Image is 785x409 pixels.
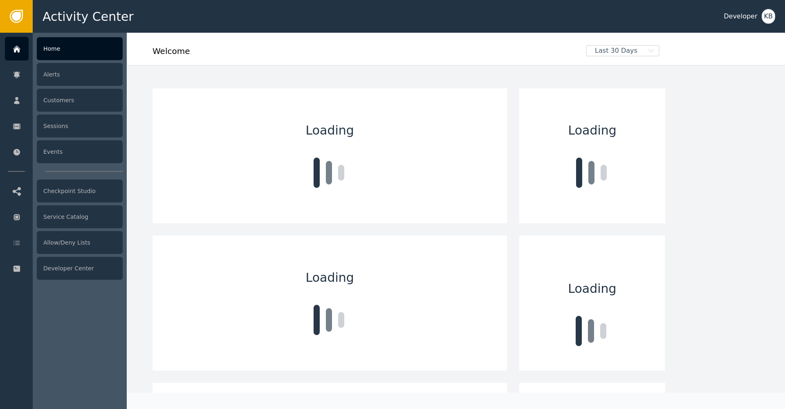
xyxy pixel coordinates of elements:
[587,46,646,56] span: Last 30 Days
[5,63,123,86] a: Alerts
[37,180,123,202] div: Checkpoint Studio
[5,205,123,229] a: Service Catalog
[37,89,123,112] div: Customers
[43,7,134,26] span: Activity Center
[5,179,123,203] a: Checkpoint Studio
[5,37,123,61] a: Home
[37,115,123,137] div: Sessions
[5,140,123,164] a: Events
[5,88,123,112] a: Customers
[37,231,123,254] div: Allow/Deny Lists
[37,140,123,163] div: Events
[5,231,123,254] a: Allow/Deny Lists
[153,45,580,63] div: Welcome
[568,279,616,298] span: Loading
[5,114,123,138] a: Sessions
[580,45,665,56] button: Last 30 Days
[306,268,354,287] span: Loading
[37,37,123,60] div: Home
[37,63,123,86] div: Alerts
[724,11,757,21] div: Developer
[568,121,617,139] span: Loading
[306,121,354,139] span: Loading
[37,205,123,228] div: Service Catalog
[37,257,123,280] div: Developer Center
[762,9,775,24] button: KB
[5,256,123,280] a: Developer Center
